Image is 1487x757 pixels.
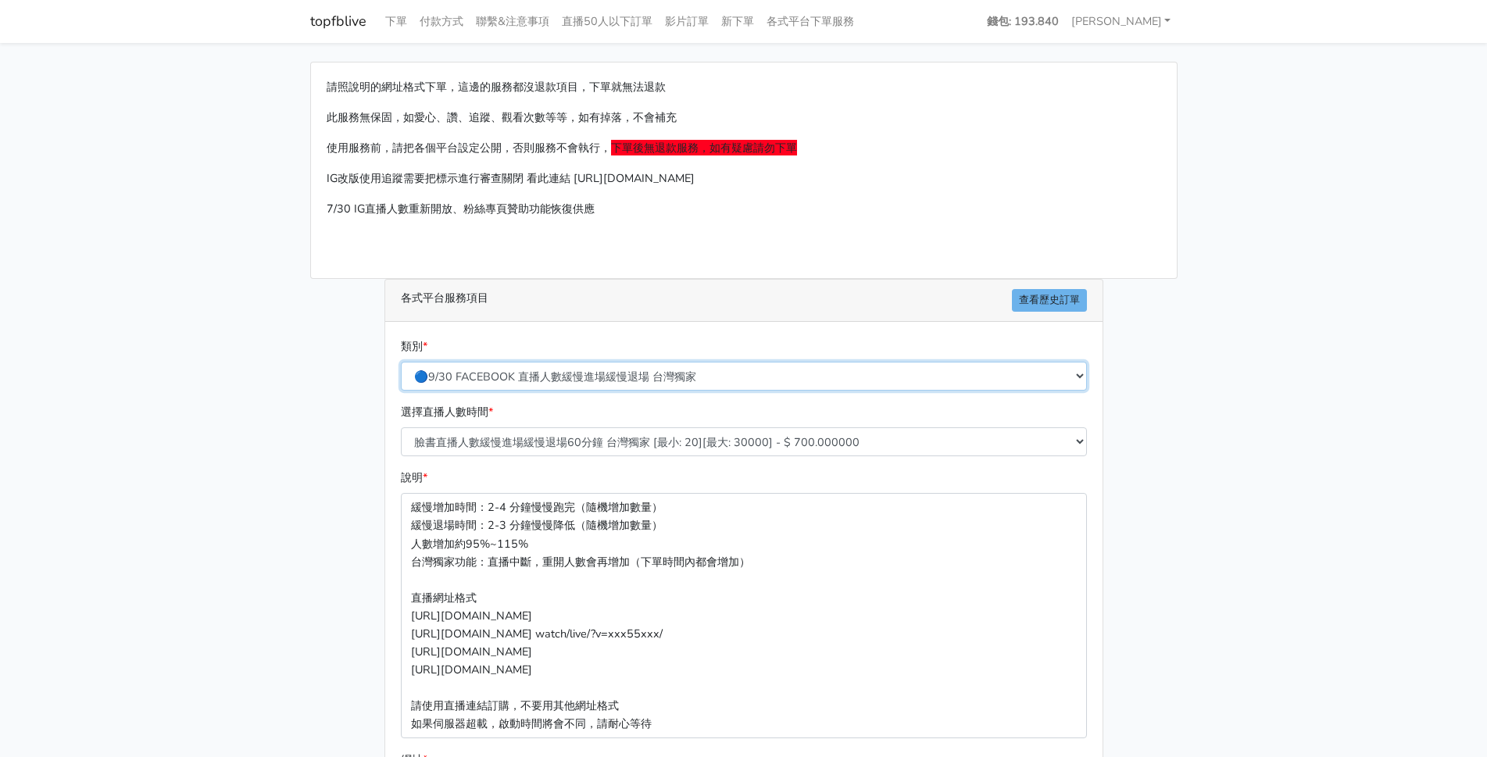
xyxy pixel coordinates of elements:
p: IG改版使用追蹤需要把標示進行審查關閉 看此連結 [URL][DOMAIN_NAME] [327,170,1161,187]
p: 此服務無保固，如愛心、讚、追蹤、觀看次數等等，如有掉落，不會補充 [327,109,1161,127]
a: [PERSON_NAME] [1065,6,1178,37]
a: 付款方式 [413,6,470,37]
a: 直播50人以下訂單 [556,6,659,37]
a: 影片訂單 [659,6,715,37]
a: 下單 [379,6,413,37]
a: 新下單 [715,6,760,37]
span: 下單後無退款服務，如有疑慮請勿下單 [611,140,797,155]
p: 緩慢增加時間：2-4 分鐘慢慢跑完（隨機增加數量） 緩慢退場時間：2-3 分鐘慢慢降低（隨機增加數量） 人數增加約95%~115% 台灣獨家功能：直播中斷，重開人數會再增加（下單時間內都會增加）... [401,493,1087,738]
strong: 錢包: 193.840 [987,13,1059,29]
p: 請照說明的網址格式下單，這邊的服務都沒退款項目，下單就無法退款 [327,78,1161,96]
a: 查看歷史訂單 [1012,289,1087,312]
p: 使用服務前，請把各個平台設定公開，否則服務不會執行， [327,139,1161,157]
label: 選擇直播人數時間 [401,403,493,421]
label: 類別 [401,337,427,355]
div: 各式平台服務項目 [385,280,1103,322]
a: topfblive [310,6,366,37]
label: 說明 [401,469,427,487]
a: 聯繫&注意事項 [470,6,556,37]
p: 7/30 IG直播人數重新開放、粉絲專頁贊助功能恢復供應 [327,200,1161,218]
a: 各式平台下單服務 [760,6,860,37]
a: 錢包: 193.840 [981,6,1065,37]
